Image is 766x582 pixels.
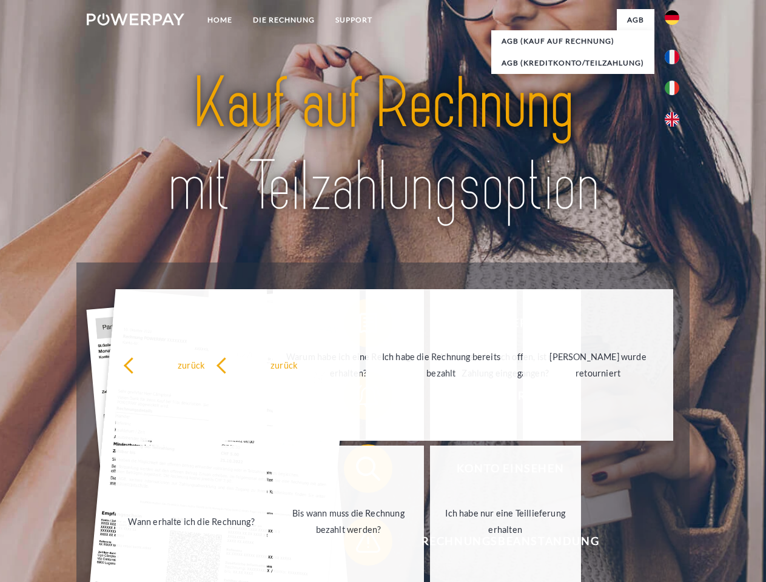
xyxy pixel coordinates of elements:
img: de [665,10,679,25]
div: Bis wann muss die Rechnung bezahlt werden? [280,505,417,538]
div: Ich habe die Rechnung bereits bezahlt [373,349,509,381]
a: Home [197,9,243,31]
img: logo-powerpay-white.svg [87,13,184,25]
div: zurück [216,356,352,373]
img: fr [665,50,679,64]
img: title-powerpay_de.svg [116,58,650,232]
img: en [665,112,679,127]
div: Wann erhalte ich die Rechnung? [123,513,260,529]
div: [PERSON_NAME] wurde retourniert [530,349,667,381]
a: AGB (Kauf auf Rechnung) [491,30,654,52]
a: DIE RECHNUNG [243,9,325,31]
div: Ich habe nur eine Teillieferung erhalten [437,505,574,538]
a: agb [617,9,654,31]
a: SUPPORT [325,9,383,31]
a: AGB (Kreditkonto/Teilzahlung) [491,52,654,74]
div: zurück [123,356,260,373]
img: it [665,81,679,95]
